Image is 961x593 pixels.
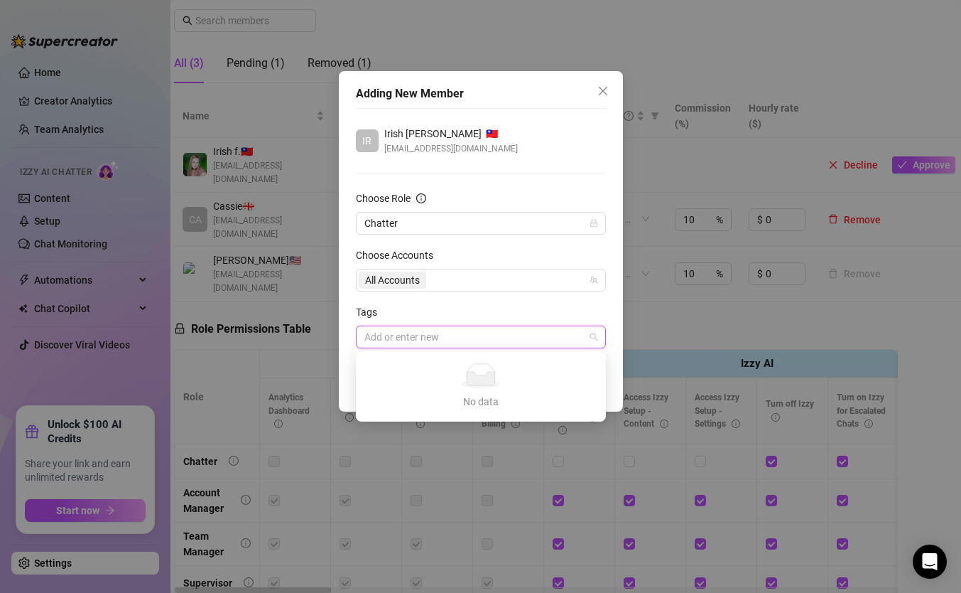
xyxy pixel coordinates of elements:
[362,133,371,149] span: IR
[364,213,597,234] span: Chatter
[384,141,518,156] span: [EMAIL_ADDRESS][DOMAIN_NAME]
[590,219,598,228] span: lock
[384,126,482,141] span: Irish [PERSON_NAME]
[356,247,443,263] label: Choose Accounts
[592,85,614,97] span: Close
[359,272,426,289] span: All Accounts
[416,193,426,203] span: info-circle
[373,394,589,410] div: No data
[597,85,609,97] span: close
[356,85,606,102] div: Adding New Member
[356,304,386,320] label: Tags
[365,272,420,288] span: All Accounts
[913,545,947,579] div: Open Intercom Messenger
[356,191,411,206] div: Choose Role
[592,80,614,102] button: Close
[384,126,518,141] div: 🇹🇼
[590,276,598,284] span: team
